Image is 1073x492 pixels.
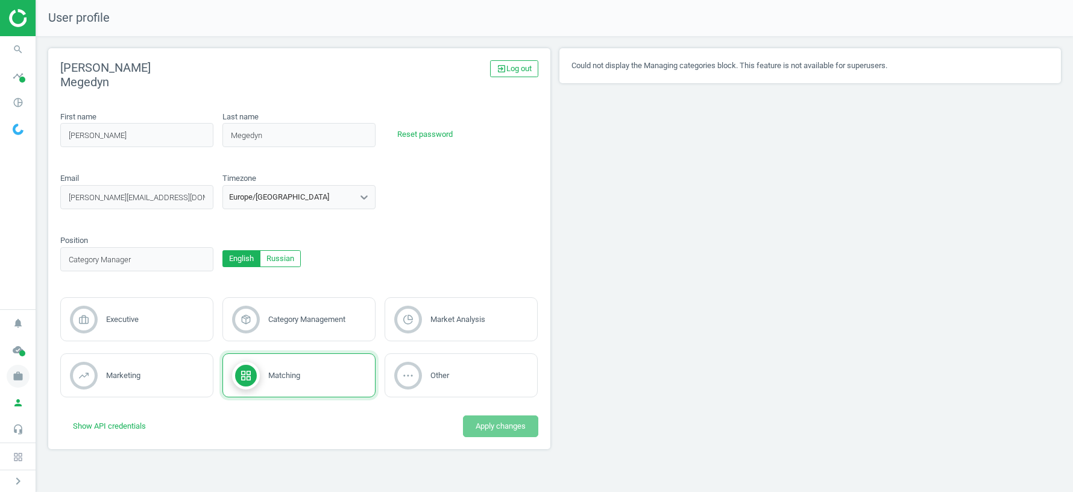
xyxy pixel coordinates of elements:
i: search [7,38,30,61]
span: Marketing [106,371,140,380]
button: English [222,250,260,267]
button: Russian [260,250,301,267]
i: chevron_right [11,474,25,488]
img: wGWNvw8QSZomAAAAABJRU5ErkJggg== [13,124,24,135]
input: email_placeholder [60,185,213,209]
button: chevron_right [3,473,33,489]
i: pie_chart_outlined [7,91,30,114]
a: exit_to_appLog out [490,60,538,77]
h2: [PERSON_NAME] Megedyn [60,60,295,89]
span: Matching [268,371,300,380]
label: Position [60,235,88,246]
span: Log out [497,63,532,74]
input: position [60,247,213,271]
span: Category Management [268,315,345,324]
button: Show API credentials [60,415,159,437]
span: Market Analysis [430,315,485,324]
p: Could not display the Managing categories block. This feature is not available for superusers. [571,60,1049,71]
div: Europe/[GEOGRAPHIC_DATA] [229,192,329,203]
i: cloud_done [7,338,30,361]
input: first_name_placeholder [60,123,213,147]
span: Other [430,371,449,380]
i: person [7,391,30,414]
i: headset_mic [7,418,30,441]
input: last_name_placeholder [222,123,376,147]
label: First name [60,112,96,122]
span: User profile [36,10,110,27]
i: timeline [7,65,30,87]
i: notifications [7,312,30,335]
label: Timezone [222,173,256,184]
img: ajHJNr6hYgQAAAAASUVORK5CYII= [9,9,95,27]
button: Apply changes [463,415,538,437]
label: Last name [222,112,259,122]
i: exit_to_app [497,64,506,74]
label: Email [60,173,79,184]
i: work [7,365,30,388]
span: Executive [106,315,139,324]
button: Reset password [385,124,465,145]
